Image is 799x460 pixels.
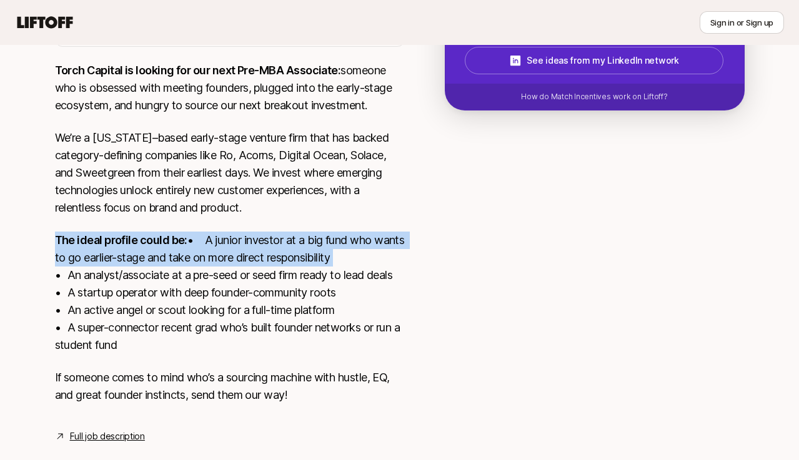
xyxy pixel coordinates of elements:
strong: Torch Capital is looking for our next Pre-MBA Associate: [55,64,341,77]
button: Sign in or Sign up [700,11,784,34]
p: See ideas from my LinkedIn network [527,53,678,68]
button: See ideas from my LinkedIn network [465,47,723,74]
p: We’re a [US_STATE]–based early-stage venture firm that has backed category-defining companies lik... [55,129,405,217]
p: • A junior investor at a big fund who wants to go earlier-stage and take on more direct responsib... [55,232,405,354]
a: Full job description [70,429,145,444]
p: How do Match Incentives work on Liftoff? [521,91,667,102]
p: someone who is obsessed with meeting founders, plugged into the early-stage ecosystem, and hungry... [55,62,405,114]
p: If someone comes to mind who’s a sourcing machine with hustle, EQ, and great founder instincts, s... [55,369,405,404]
strong: The ideal profile could be: [55,233,187,247]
